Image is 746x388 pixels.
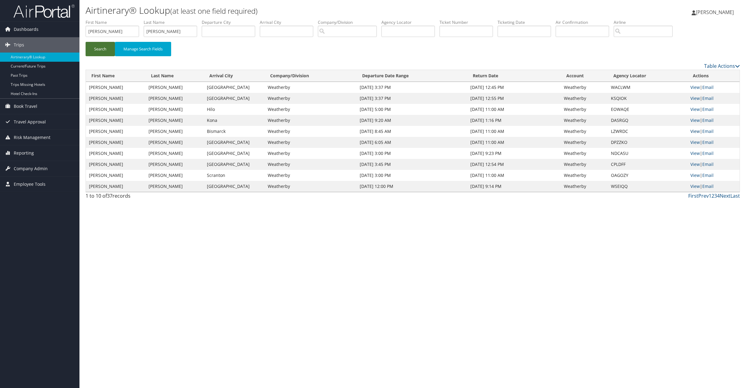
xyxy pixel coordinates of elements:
td: Weatherby [265,104,357,115]
button: Search [86,42,115,56]
td: [DATE] 11:00 AM [467,137,561,148]
a: Prev [698,192,709,199]
label: Company/Division [318,19,381,25]
button: Manage Search Fields [115,42,171,56]
td: EOWAQE [608,104,687,115]
a: Email [702,150,714,156]
td: [PERSON_NAME] [145,115,204,126]
td: Scranton [204,170,264,181]
td: Weatherby [265,82,357,93]
a: View [690,106,700,112]
a: Next [720,192,730,199]
th: Return Date: activate to sort column ascending [467,70,561,82]
td: | [687,115,740,126]
td: Weatherby [265,93,357,104]
td: | [687,126,740,137]
label: Airline [614,19,677,25]
span: Reporting [14,145,34,161]
a: First [688,192,698,199]
span: 37 [107,192,112,199]
label: Departure City [202,19,260,25]
td: [DATE] 12:54 PM [467,159,561,170]
td: | [687,148,740,159]
td: [PERSON_NAME] [86,170,145,181]
td: [DATE] 11:00 AM [467,104,561,115]
td: Weatherby [265,137,357,148]
span: Trips [14,37,24,53]
th: Company/Division [265,70,357,82]
td: [DATE] 6:05 AM [357,137,467,148]
td: [DATE] 12:45 PM [467,82,561,93]
td: [GEOGRAPHIC_DATA] [204,82,264,93]
td: Weatherby [265,159,357,170]
h1: Airtinerary® Lookup [86,4,522,17]
td: [DATE] 3:45 PM [357,159,467,170]
td: Kona [204,115,264,126]
td: [DATE] 3:00 PM [357,170,467,181]
td: Bismarck [204,126,264,137]
a: View [690,139,700,145]
td: Hilo [204,104,264,115]
td: [DATE] 1:16 PM [467,115,561,126]
td: KSQIOK [608,93,687,104]
a: Email [702,128,714,134]
td: CPLDFF [608,159,687,170]
td: DPZZKO [608,137,687,148]
td: | [687,82,740,93]
td: [GEOGRAPHIC_DATA] [204,137,264,148]
span: Risk Management [14,130,50,145]
label: Ticket Number [439,19,498,25]
th: Arrival City: activate to sort column ascending [204,70,264,82]
td: [DATE] 3:37 PM [357,82,467,93]
th: Account: activate to sort column ascending [561,70,608,82]
th: First Name: activate to sort column ascending [86,70,145,82]
td: [PERSON_NAME] [86,126,145,137]
td: [PERSON_NAME] [86,159,145,170]
td: Weatherby [561,181,608,192]
a: View [690,128,700,134]
a: Email [702,183,714,189]
td: [PERSON_NAME] [145,181,204,192]
td: [DATE] 3:00 PM [357,148,467,159]
td: [DATE] 9:14 PM [467,181,561,192]
td: DASRGQ [608,115,687,126]
td: OAGOZY [608,170,687,181]
label: First Name [86,19,144,25]
td: [PERSON_NAME] [86,93,145,104]
td: [DATE] 11:00 AM [467,126,561,137]
td: [PERSON_NAME] [145,82,204,93]
td: Weatherby [561,115,608,126]
th: Last Name: activate to sort column ascending [145,70,204,82]
th: Actions [687,70,740,82]
a: Email [702,106,714,112]
td: Weatherby [561,104,608,115]
td: Weatherby [265,115,357,126]
small: (at least one field required) [170,6,258,16]
span: Employee Tools [14,177,46,192]
a: [PERSON_NAME] [692,3,740,21]
td: Weatherby [561,82,608,93]
td: [DATE] 3:37 PM [357,93,467,104]
a: Email [702,117,714,123]
td: Weatherby [265,170,357,181]
td: [PERSON_NAME] [86,115,145,126]
td: [GEOGRAPHIC_DATA] [204,148,264,159]
td: WACLWM [608,82,687,93]
label: Air Confirmation [556,19,614,25]
td: LZWRDC [608,126,687,137]
td: [GEOGRAPHIC_DATA] [204,93,264,104]
label: Ticketing Date [498,19,556,25]
a: Table Actions [704,63,740,69]
label: Arrival City [260,19,318,25]
a: 1 [709,192,711,199]
td: [DATE] 9:23 PM [467,148,561,159]
a: View [690,84,700,90]
span: [PERSON_NAME] [696,9,734,16]
td: Weatherby [561,159,608,170]
td: NDCASU [608,148,687,159]
td: Weatherby [561,93,608,104]
td: [PERSON_NAME] [145,148,204,159]
label: Agency Locator [381,19,439,25]
td: [PERSON_NAME] [86,104,145,115]
img: airportal-logo.png [13,4,75,18]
